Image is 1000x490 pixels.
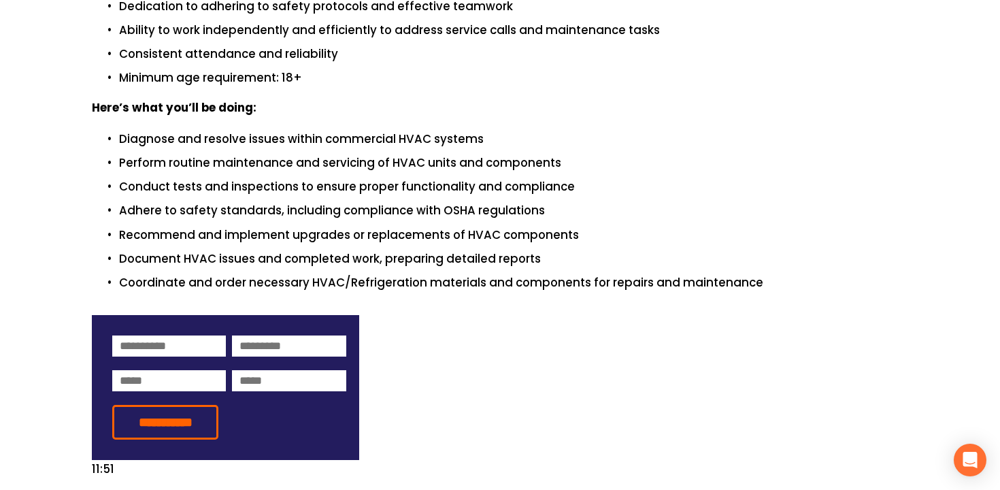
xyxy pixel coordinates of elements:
[119,45,908,63] p: Consistent attendance and reliability
[119,226,908,244] p: Recommend and implement upgrades or replacements of HVAC components
[119,201,908,220] p: Adhere to safety standards, including compliance with OSHA regulations
[92,99,256,118] strong: Here’s what you’ll be doing:
[119,21,908,39] p: Ability to work independently and efficiently to address service calls and maintenance tasks
[92,315,359,478] div: 11:51
[954,444,986,476] div: Open Intercom Messenger
[119,274,908,292] p: Coordinate and order necessary HVAC/Refrigeration materials and components for repairs and mainte...
[119,69,908,87] p: Minimum age requirement: 18+
[119,178,908,196] p: Conduct tests and inspections to ensure proper functionality and compliance
[119,130,908,148] p: Diagnose and resolve issues within commercial HVAC systems
[119,250,908,268] p: Document HVAC issues and completed work, preparing detailed reports
[119,154,908,172] p: Perform routine maintenance and servicing of HVAC units and components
